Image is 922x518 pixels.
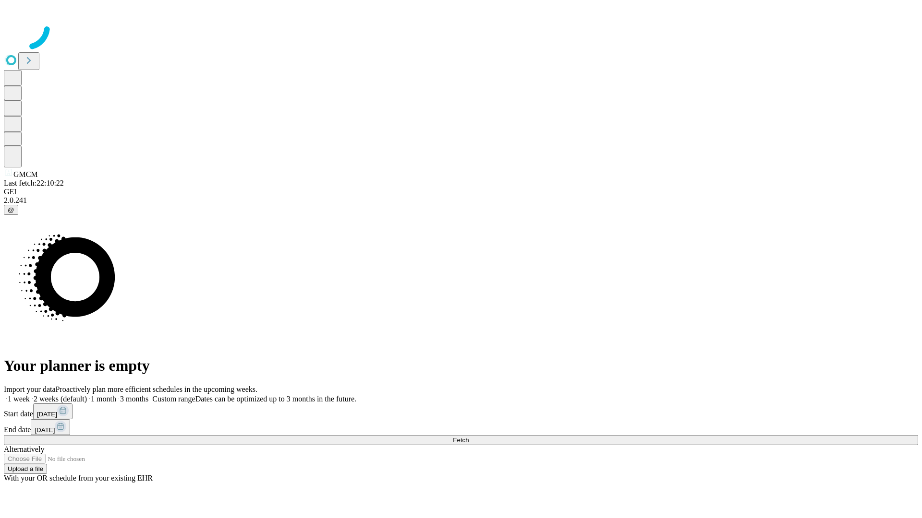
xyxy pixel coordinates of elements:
[4,179,64,187] span: Last fetch: 22:10:22
[4,196,918,205] div: 2.0.241
[4,435,918,445] button: Fetch
[195,395,356,403] span: Dates can be optimized up to 3 months in the future.
[4,205,18,215] button: @
[4,464,47,474] button: Upload a file
[31,419,70,435] button: [DATE]
[120,395,148,403] span: 3 months
[33,403,73,419] button: [DATE]
[56,385,257,393] span: Proactively plan more efficient schedules in the upcoming weeks.
[453,436,469,444] span: Fetch
[91,395,116,403] span: 1 month
[4,188,918,196] div: GEI
[35,426,55,434] span: [DATE]
[37,411,57,418] span: [DATE]
[4,357,918,375] h1: Your planner is empty
[8,395,30,403] span: 1 week
[8,206,14,213] span: @
[4,474,153,482] span: With your OR schedule from your existing EHR
[13,170,38,178] span: GMCM
[152,395,195,403] span: Custom range
[4,445,44,453] span: Alternatively
[34,395,87,403] span: 2 weeks (default)
[4,403,918,419] div: Start date
[4,419,918,435] div: End date
[4,385,56,393] span: Import your data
